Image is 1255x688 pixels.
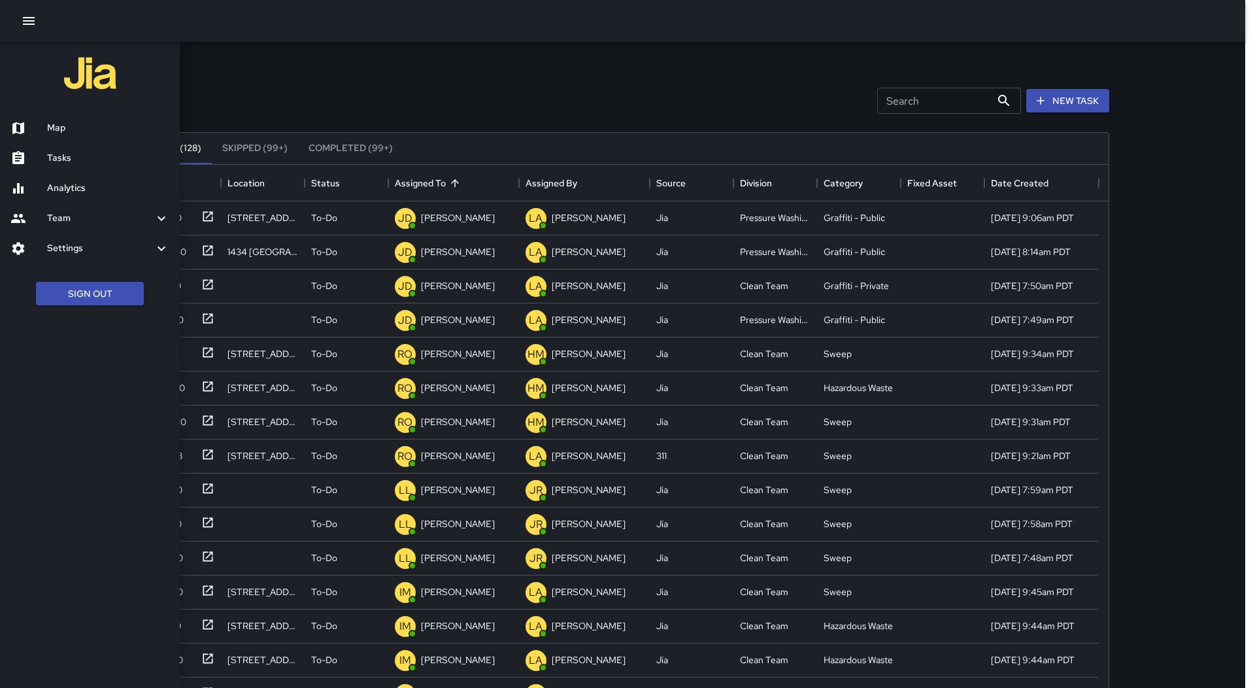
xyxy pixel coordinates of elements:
[47,121,169,135] h6: Map
[47,181,169,196] h6: Analytics
[36,282,144,306] button: Sign Out
[47,241,154,256] h6: Settings
[47,211,154,226] h6: Team
[64,47,116,99] img: jia-logo
[47,151,169,165] h6: Tasks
